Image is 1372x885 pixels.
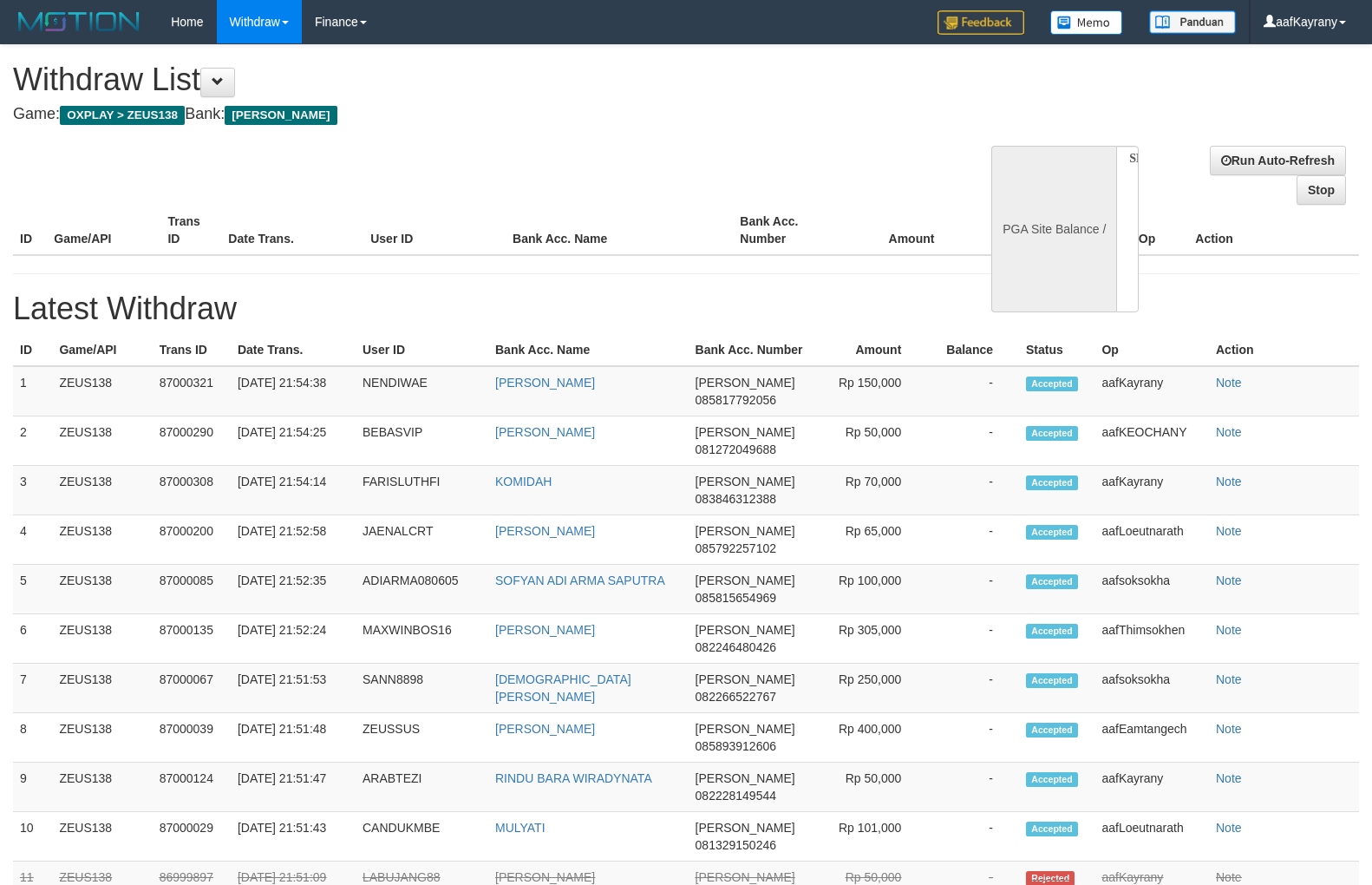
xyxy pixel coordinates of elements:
[231,664,356,713] td: [DATE] 21:51:53
[13,416,52,466] td: 2
[13,763,52,812] td: 9
[960,206,1064,255] th: Balance
[231,515,356,565] td: [DATE] 21:52:58
[1094,366,1209,416] td: aafKayrany
[153,366,231,416] td: 87000321
[356,713,488,763] td: ZEUSSUS
[231,713,356,763] td: [DATE] 21:51:48
[927,466,1019,515] td: -
[231,334,356,366] th: Date Trans.
[153,466,231,515] td: 87000308
[927,366,1019,416] td: -
[13,334,52,366] th: ID
[696,771,795,785] span: [PERSON_NAME]
[52,614,152,664] td: ZEUS138
[356,565,488,614] td: ADIARMA080605
[13,366,52,416] td: 1
[356,515,488,565] td: JAENALCRT
[820,515,928,565] td: Rp 65,000
[1216,722,1242,736] a: Note
[13,664,52,713] td: 7
[153,416,231,466] td: 87000290
[927,565,1019,614] td: -
[1026,426,1078,441] span: Accepted
[696,690,776,704] span: 082266522767
[231,565,356,614] td: [DATE] 21:52:35
[696,739,776,753] span: 085893912606
[1026,822,1078,836] span: Accepted
[13,614,52,664] td: 6
[1026,377,1078,391] span: Accepted
[1216,475,1242,488] a: Note
[1216,574,1242,587] a: Note
[356,334,488,366] th: User ID
[47,206,160,255] th: Game/API
[356,416,488,466] td: BEBASVIP
[696,789,776,803] span: 082228149544
[689,334,820,366] th: Bank Acc. Number
[506,206,733,255] th: Bank Acc. Name
[1094,515,1209,565] td: aafLoeutnarath
[733,206,846,255] th: Bank Acc. Number
[356,763,488,812] td: ARABTEZI
[1216,672,1242,686] a: Note
[820,416,928,466] td: Rp 50,000
[1216,376,1242,390] a: Note
[927,713,1019,763] td: -
[696,574,795,587] span: [PERSON_NAME]
[1210,146,1346,175] a: Run Auto-Refresh
[231,812,356,862] td: [DATE] 21:51:43
[1094,763,1209,812] td: aafKayrany
[356,812,488,862] td: CANDUKMBE
[696,838,776,852] span: 081329150246
[153,713,231,763] td: 87000039
[820,812,928,862] td: Rp 101,000
[160,206,221,255] th: Trans ID
[927,614,1019,664] td: -
[1094,334,1209,366] th: Op
[1026,673,1078,688] span: Accepted
[1026,574,1078,589] span: Accepted
[696,524,795,538] span: [PERSON_NAME]
[52,812,152,862] td: ZEUS138
[1026,624,1078,639] span: Accepted
[13,62,898,97] h1: Withdraw List
[1050,10,1123,35] img: Button%20Memo.svg
[231,614,356,664] td: [DATE] 21:52:24
[495,722,595,736] a: [PERSON_NAME]
[927,812,1019,862] td: -
[13,713,52,763] td: 8
[1216,623,1242,637] a: Note
[696,640,776,654] span: 082246480426
[495,771,652,785] a: RINDU BARA WIRADYNATA
[356,466,488,515] td: FARISLUTHFI
[13,466,52,515] td: 3
[363,206,506,255] th: User ID
[231,763,356,812] td: [DATE] 21:51:47
[495,870,595,884] a: [PERSON_NAME]
[696,425,795,439] span: [PERSON_NAME]
[225,106,336,125] span: [PERSON_NAME]
[495,821,546,835] a: MULYATI
[820,565,928,614] td: Rp 100,000
[231,366,356,416] td: [DATE] 21:54:38
[1209,334,1359,366] th: Action
[820,614,928,664] td: Rp 305,000
[52,466,152,515] td: ZEUS138
[696,821,795,835] span: [PERSON_NAME]
[696,475,795,488] span: [PERSON_NAME]
[696,393,776,407] span: 085817792056
[52,565,152,614] td: ZEUS138
[927,334,1019,366] th: Balance
[495,623,595,637] a: [PERSON_NAME]
[696,442,776,456] span: 081272049688
[52,763,152,812] td: ZEUS138
[495,574,665,587] a: SOFYAN ADI ARMA SAPUTRA
[1094,713,1209,763] td: aafEamtangech
[488,334,689,366] th: Bank Acc. Name
[991,146,1116,312] div: PGA Site Balance /
[1094,614,1209,664] td: aafThimsokhen
[13,292,1359,326] h1: Latest Withdraw
[696,722,795,736] span: [PERSON_NAME]
[153,515,231,565] td: 87000200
